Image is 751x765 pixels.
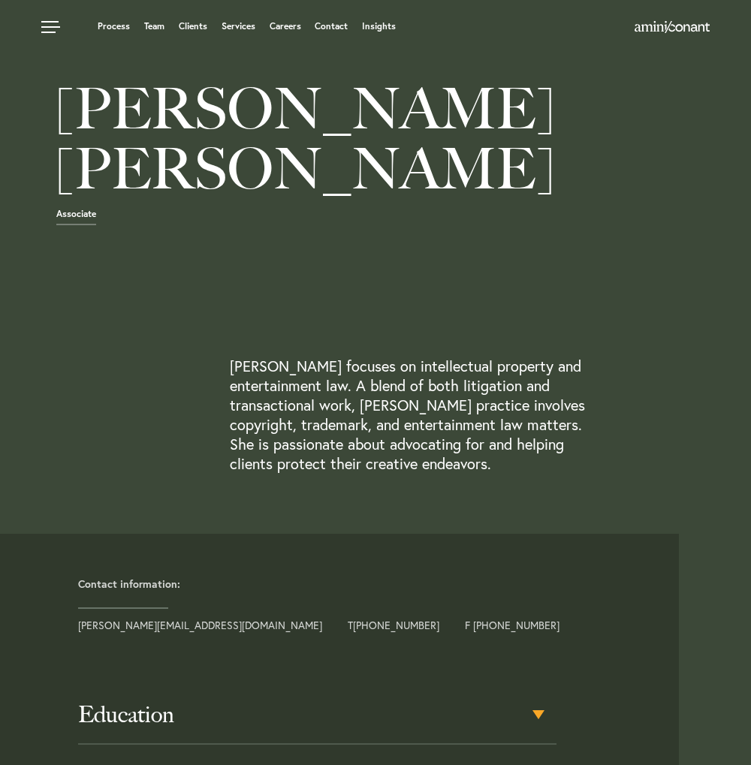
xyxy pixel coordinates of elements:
span: T [348,620,439,631]
a: Services [222,22,255,31]
a: Process [98,22,130,31]
a: Careers [270,22,301,31]
img: Amini & Conant [635,21,710,33]
a: [PERSON_NAME][EMAIL_ADDRESS][DOMAIN_NAME] [78,618,322,632]
strong: Contact information: [78,577,180,591]
a: Team [144,22,164,31]
span: Associate [56,209,96,226]
a: Home [635,22,710,34]
a: Clients [179,22,207,31]
p: [PERSON_NAME] focuses on intellectual property and entertainment law. A blend of both litigation ... [230,357,597,474]
a: Contact [315,22,348,31]
span: F [PHONE_NUMBER] [465,620,559,631]
a: Insights [362,22,396,31]
h3: Education [78,701,556,728]
a: [PHONE_NUMBER] [353,618,439,632]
